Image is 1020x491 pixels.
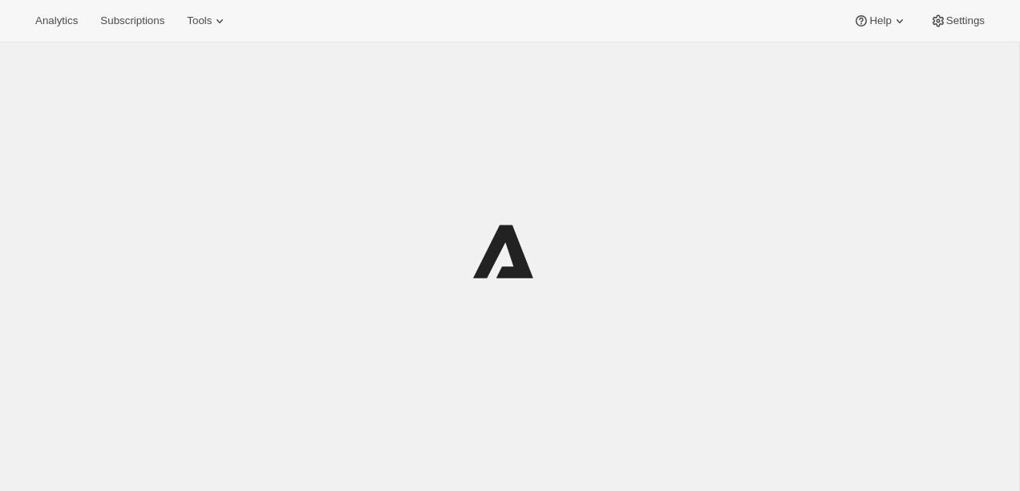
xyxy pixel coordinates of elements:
span: Help [869,14,891,27]
button: Subscriptions [91,10,174,32]
button: Tools [177,10,237,32]
span: Tools [187,14,212,27]
span: Subscriptions [100,14,164,27]
button: Help [844,10,917,32]
span: Analytics [35,14,78,27]
span: Settings [946,14,985,27]
button: Analytics [26,10,87,32]
button: Settings [921,10,994,32]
